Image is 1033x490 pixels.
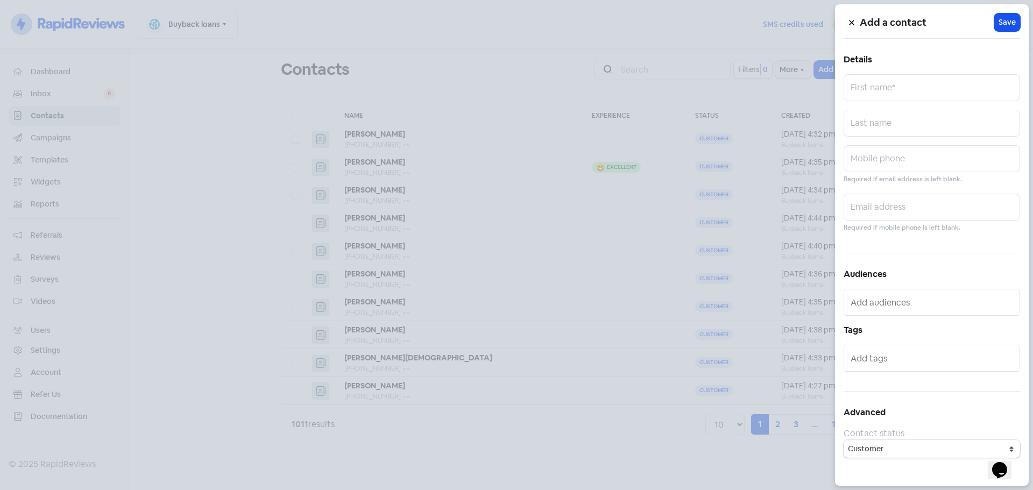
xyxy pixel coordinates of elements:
span: Save [999,17,1016,28]
h5: Add a contact [860,15,994,31]
input: Mobile phone [844,145,1020,172]
input: Add tags [851,350,1015,367]
h5: Audiences [844,266,1020,282]
h5: Details [844,52,1020,68]
small: Required if mobile phone is left blank. [844,223,960,233]
h5: Tags [844,322,1020,338]
input: First name [844,74,1020,101]
button: Save [994,13,1020,31]
small: Required if email address is left blank. [844,174,962,184]
div: Contact status [844,427,1020,440]
input: Add audiences [851,294,1015,311]
input: Email address [844,194,1020,221]
iframe: chat widget [988,447,1022,479]
h5: Advanced [844,404,1020,421]
input: Last name [844,110,1020,137]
